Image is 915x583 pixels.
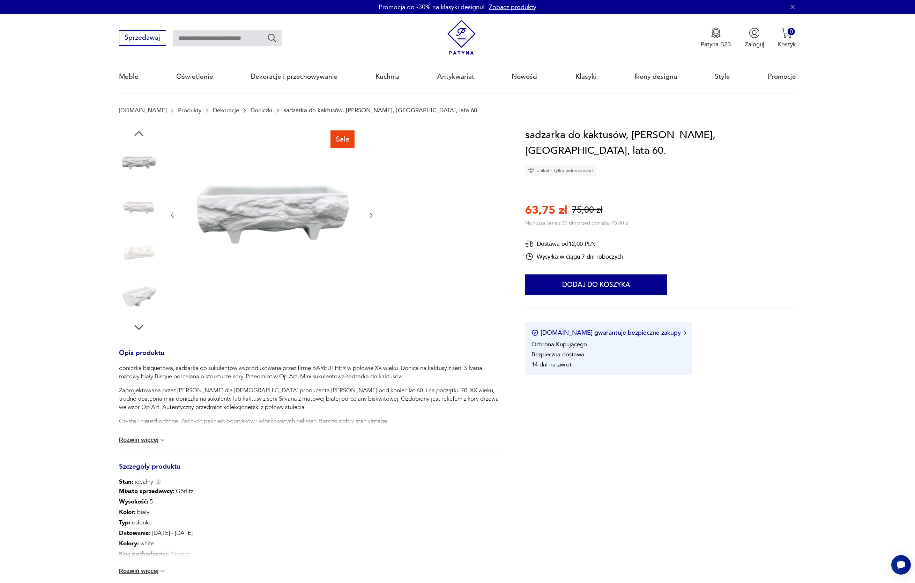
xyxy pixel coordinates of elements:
a: [DOMAIN_NAME] [119,107,166,114]
a: Antykwariat [437,61,474,93]
button: Zaloguj [745,28,764,48]
button: Rozwiń więcej [119,437,166,444]
img: Zdjęcie produktu sadzarka do kaktusów, doniczka BAREUTHER, Niemcy, lata 60. [119,188,159,227]
b: Typ : [119,518,131,527]
button: 0Koszyk [778,28,796,48]
p: Patyna B2B [701,40,731,48]
img: Ikona strzałki w prawo [684,331,686,335]
img: Zdjęcie produktu sadzarka do kaktusów, doniczka BAREUTHER, Niemcy, lata 60. [184,127,359,302]
a: Dekoracje [213,107,239,114]
b: Wysokość : [119,498,148,506]
a: Produkty [178,107,201,114]
p: Zaloguj [745,40,764,48]
p: [DATE] - [DATE] [119,528,269,538]
b: Kraj pochodzenia : [119,550,169,558]
a: Dekoracje i przechowywanie [251,61,338,93]
b: Kolor: [119,508,136,516]
button: Rozwiń więcej [119,568,166,575]
li: Bezpieczna dostawa [531,350,584,358]
img: Zdjęcie produktu sadzarka do kaktusów, doniczka BAREUTHER, Niemcy, lata 60. [119,277,159,316]
p: doniczka bisquetowa, sadzarka do sukulentów wyprodukowana przez firmę BAREUTHER w połowie XX wiek... [119,364,505,381]
img: chevron down [159,437,166,444]
img: chevron down [159,568,166,575]
p: Görlitz [119,486,269,497]
button: Dodaj do koszyka [525,274,667,295]
div: 0 [788,28,795,35]
h1: sadzarka do kaktusów, [PERSON_NAME], [GEOGRAPHIC_DATA], lata 60. [525,127,796,159]
p: Czyste i nieuszkodzone. Żadnych pęknięć, odprysków i włoskowatych pęknięć. Bardzo dobry stan vint... [119,417,505,425]
p: Promocja do -30% na klasyki designu! [379,3,485,12]
button: Sprzedawaj [119,30,166,46]
div: Unikat - tylko jedna sztuka! [525,165,596,176]
iframe: Smartsupp widget button [891,555,911,575]
a: Oświetlenie [176,61,213,93]
a: Meble [119,61,139,93]
a: Promocje [768,61,796,93]
img: Ikona medalu [711,28,721,38]
a: Nowości [512,61,538,93]
b: Miasto sprzedawcy : [119,487,174,495]
b: Stan: [119,478,133,486]
li: Ochrona Kupującego [531,340,587,348]
p: osłonka [119,517,269,528]
a: Ikony designu [634,61,677,93]
p: Zaprojektowana przez [PERSON_NAME] dla [DEMOGRAPHIC_DATA] producenta [PERSON_NAME] pod koniec lat... [119,386,505,411]
p: Najniższa cena z 30 dni przed obniżką: 75,00 zł [525,220,628,226]
p: Niemcy [119,549,269,559]
img: Info icon [155,479,162,485]
a: Sprzedawaj [119,36,166,41]
img: Ikona koszyka [781,28,792,38]
img: Ikona certyfikatu [531,330,538,336]
b: Datowanie : [119,529,151,537]
button: Szukaj [267,33,277,43]
a: Kuchnia [375,61,400,93]
a: Ikona medaluPatyna B2B [701,28,731,48]
div: Sale [330,130,355,148]
img: Ikona diamentu [528,167,534,174]
li: 14 dni na zwrot [531,361,572,369]
button: Patyna B2B [701,28,731,48]
p: biały [119,507,269,517]
p: 75,00 zł [572,204,602,216]
img: Ikonka użytkownika [749,28,760,38]
a: Zobacz produkty [489,3,536,12]
img: Zdjęcie produktu sadzarka do kaktusów, doniczka BAREUTHER, Niemcy, lata 60. [119,232,159,272]
span: idealny [119,478,153,486]
h3: Szczegóły produktu [119,464,505,478]
p: 63,75 zł [525,203,567,218]
h3: Opis produktu [119,350,505,364]
img: Zdjęcie produktu sadzarka do kaktusów, doniczka BAREUTHER, Niemcy, lata 60. [119,143,159,183]
p: sadzarka do kaktusów, [PERSON_NAME], [GEOGRAPHIC_DATA], lata 60. [284,107,479,114]
p: Koszyk [778,40,796,48]
a: Doniczki [251,107,272,114]
div: Wysyłka w ciągu 7 dni roboczych [525,252,623,261]
button: [DOMAIN_NAME] gwarantuje bezpieczne zakupy [531,328,686,337]
div: Dostawa od 12,00 PLN [525,240,623,248]
img: Ikona dostawy [525,240,534,248]
a: Klasyki [575,61,597,93]
p: white [119,538,269,549]
img: Patyna - sklep z meblami i dekoracjami vintage [444,20,479,55]
b: Kolory : [119,539,139,547]
p: 5 [119,497,269,507]
a: Style [715,61,730,93]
